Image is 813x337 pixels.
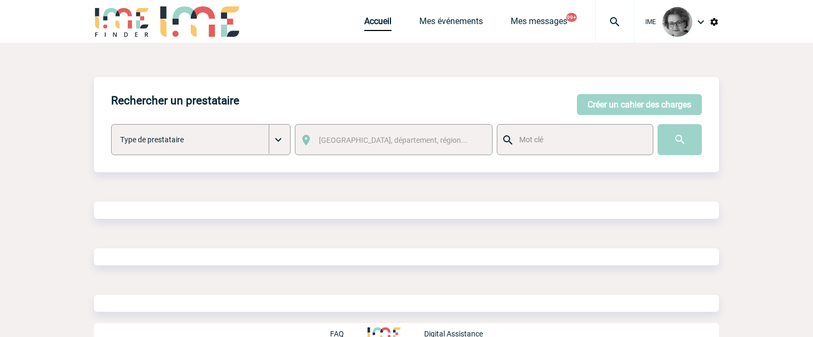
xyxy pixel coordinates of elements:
[517,133,643,147] input: Mot clé
[419,16,483,31] a: Mes événements
[364,16,392,31] a: Accueil
[319,136,467,144] span: [GEOGRAPHIC_DATA], département, région...
[662,7,692,37] img: 101028-0.jpg
[645,18,656,26] span: IME
[511,16,567,31] a: Mes messages
[94,6,150,37] img: IME-Finder
[566,13,577,22] button: 99+
[111,94,239,107] h4: Rechercher un prestataire
[658,124,702,155] input: Submit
